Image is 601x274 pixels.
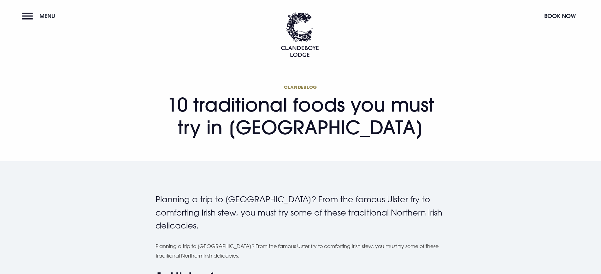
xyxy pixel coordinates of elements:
span: Menu [39,12,55,20]
button: Book Now [541,9,579,23]
h1: 10 traditional foods you must try in [GEOGRAPHIC_DATA] [156,84,446,139]
button: Menu [22,9,58,23]
span: Clandeblog [156,84,446,90]
img: Clandeboye Lodge [281,12,319,57]
p: Planning a trip to [GEOGRAPHIC_DATA]? From the famous Ulster fry to comforting Irish stew, you mu... [156,241,446,261]
p: Planning a trip to [GEOGRAPHIC_DATA]? From the famous Ulster fry to comforting Irish stew, you mu... [156,193,446,232]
